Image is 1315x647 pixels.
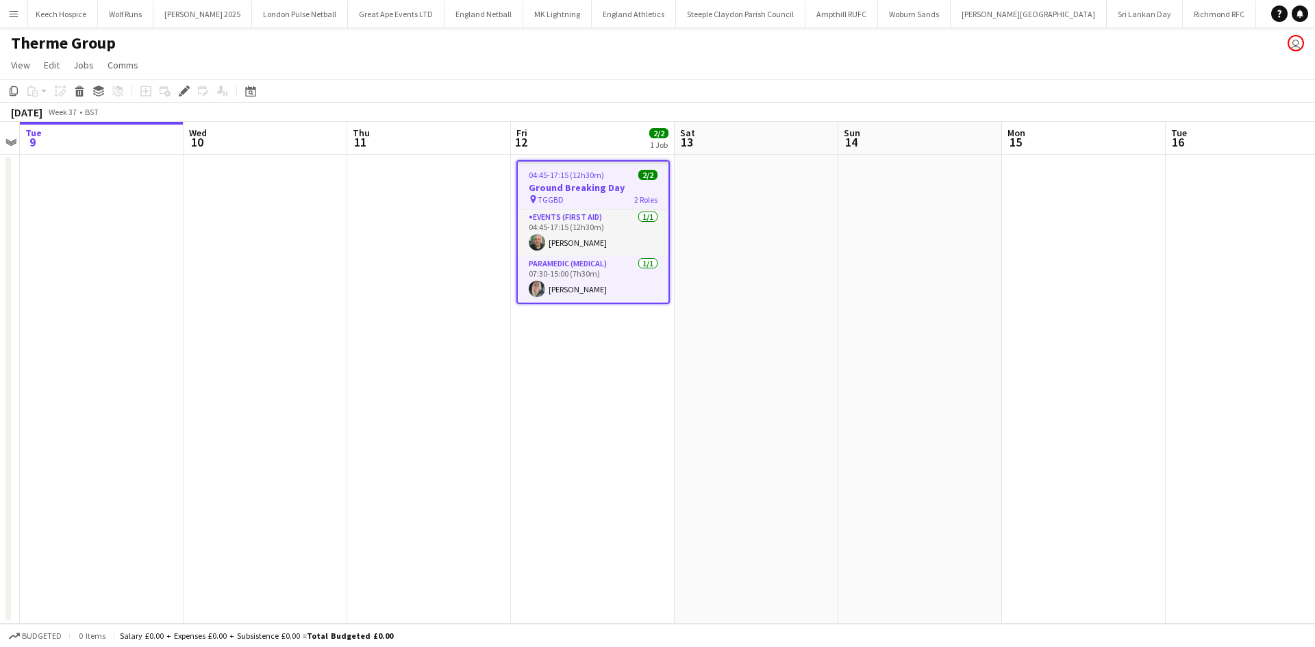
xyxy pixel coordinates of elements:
[11,59,30,71] span: View
[153,1,252,27] button: [PERSON_NAME] 2025
[23,134,42,150] span: 9
[638,170,657,180] span: 2/2
[523,1,592,27] button: MK Lightning
[25,1,98,27] button: Keech Hospice
[444,1,523,27] button: England Netball
[805,1,878,27] button: Ampthill RUFC
[678,134,695,150] span: 13
[1107,1,1183,27] button: Sri Lankan Day
[108,59,138,71] span: Comms
[518,210,668,256] app-card-role: Events (First Aid)1/104:45-17:15 (12h30m)[PERSON_NAME]
[120,631,393,641] div: Salary £0.00 + Expenses £0.00 + Subsistence £0.00 =
[85,107,99,117] div: BST
[518,256,668,303] app-card-role: Paramedic (Medical)1/107:30-15:00 (7h30m)[PERSON_NAME]
[22,631,62,641] span: Budgeted
[842,134,860,150] span: 14
[353,127,370,139] span: Thu
[650,140,668,150] div: 1 Job
[1169,134,1187,150] span: 16
[98,1,153,27] button: Wolf Runs
[351,134,370,150] span: 11
[5,56,36,74] a: View
[951,1,1107,27] button: [PERSON_NAME][GEOGRAPHIC_DATA]
[44,59,60,71] span: Edit
[514,134,527,150] span: 12
[518,181,668,194] h3: Ground Breaking Day
[68,56,99,74] a: Jobs
[307,631,393,641] span: Total Budgeted £0.00
[592,1,676,27] button: England Athletics
[252,1,348,27] button: London Pulse Netball
[649,128,668,138] span: 2/2
[516,160,670,304] app-job-card: 04:45-17:15 (12h30m)2/2Ground Breaking Day TGGBD2 RolesEvents (First Aid)1/104:45-17:15 (12h30m)[...
[680,127,695,139] span: Sat
[187,134,207,150] span: 10
[7,629,64,644] button: Budgeted
[11,105,42,119] div: [DATE]
[1007,127,1025,139] span: Mon
[73,59,94,71] span: Jobs
[538,194,564,205] span: TGGBD
[1005,134,1025,150] span: 15
[844,127,860,139] span: Sun
[45,107,79,117] span: Week 37
[676,1,805,27] button: Steeple Claydon Parish Council
[529,170,604,180] span: 04:45-17:15 (12h30m)
[348,1,444,27] button: Great Ape Events LTD
[516,127,527,139] span: Fri
[11,33,116,53] h1: Therme Group
[75,631,108,641] span: 0 items
[102,56,144,74] a: Comms
[634,194,657,205] span: 2 Roles
[38,56,65,74] a: Edit
[1183,1,1256,27] button: Richmond RFC
[1171,127,1187,139] span: Tue
[25,127,42,139] span: Tue
[1288,35,1304,51] app-user-avatar: Mark Boobier
[189,127,207,139] span: Wed
[878,1,951,27] button: Woburn Sands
